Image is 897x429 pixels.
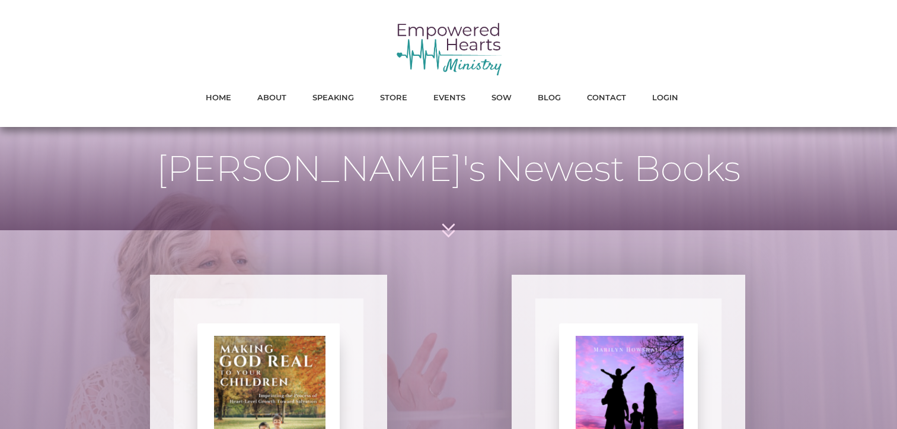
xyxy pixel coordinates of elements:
a: CONTACT [587,90,626,105]
a: SPEAKING [312,90,354,105]
img: empowered hearts ministry [395,21,502,77]
a: STORE [380,90,407,105]
a: EVENTS [433,90,465,105]
a: LOGIN [652,90,678,105]
a: HOME [206,90,231,105]
h1: [PERSON_NAME]'s Newest Books [141,145,756,198]
a: ABOUT [257,90,286,105]
a: SOW [491,90,512,105]
a: BLOG [538,90,561,105]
